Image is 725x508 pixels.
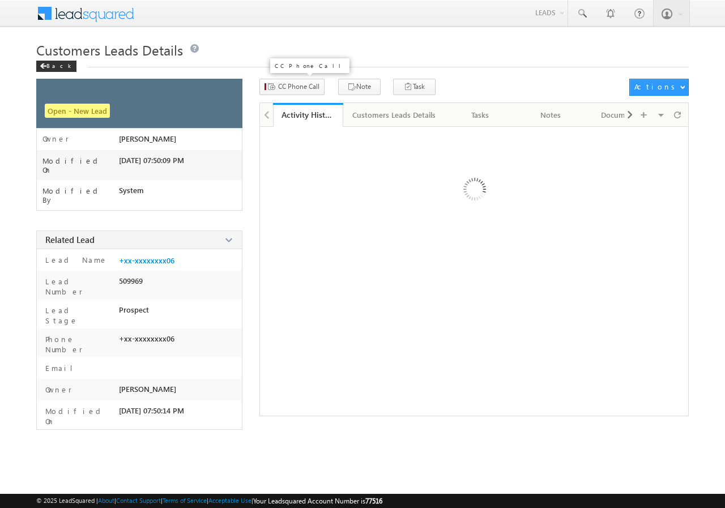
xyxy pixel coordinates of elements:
[282,109,335,120] div: Activity History
[36,41,183,59] span: Customers Leads Details
[278,82,319,92] span: CC Phone Call
[119,385,176,394] span: [PERSON_NAME]
[42,255,108,265] label: Lead Name
[273,103,343,127] a: Activity History
[415,133,532,250] img: Loading ...
[163,497,207,504] a: Terms of Service
[36,496,382,506] span: © 2025 LeadSquared | | | | |
[116,497,161,504] a: Contact Support
[595,108,646,122] div: Documents
[42,406,114,426] label: Modified On
[352,108,436,122] div: Customers Leads Details
[259,79,325,95] button: CC Phone Call
[586,103,656,127] a: Documents
[98,497,114,504] a: About
[119,276,143,285] span: 509969
[393,79,436,95] button: Task
[208,497,251,504] a: Acceptable Use
[516,103,586,127] a: Notes
[119,186,144,195] span: System
[275,62,345,70] p: CC Phone Call
[629,79,689,96] button: Actions
[119,406,184,415] span: [DATE] 07:50:14 PM
[42,156,119,174] label: Modified On
[446,103,516,127] a: Tasks
[365,497,382,505] span: 77516
[455,108,506,122] div: Tasks
[42,363,82,373] label: Email
[42,276,114,297] label: Lead Number
[119,334,174,343] span: +xx-xxxxxxxx06
[42,334,114,355] label: Phone Number
[36,61,76,72] div: Back
[253,497,382,505] span: Your Leadsquared Account Number is
[42,134,69,143] label: Owner
[525,108,576,122] div: Notes
[42,186,119,204] label: Modified By
[45,104,110,118] span: Open - New Lead
[119,305,149,314] span: Prospect
[119,156,184,165] span: [DATE] 07:50:09 PM
[119,134,176,143] span: [PERSON_NAME]
[119,256,174,265] a: +xx-xxxxxxxx06
[343,103,446,127] a: Customers Leads Details
[42,305,114,326] label: Lead Stage
[634,82,679,92] div: Actions
[338,79,381,95] button: Note
[42,385,72,395] label: Owner
[45,234,95,245] span: Related Lead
